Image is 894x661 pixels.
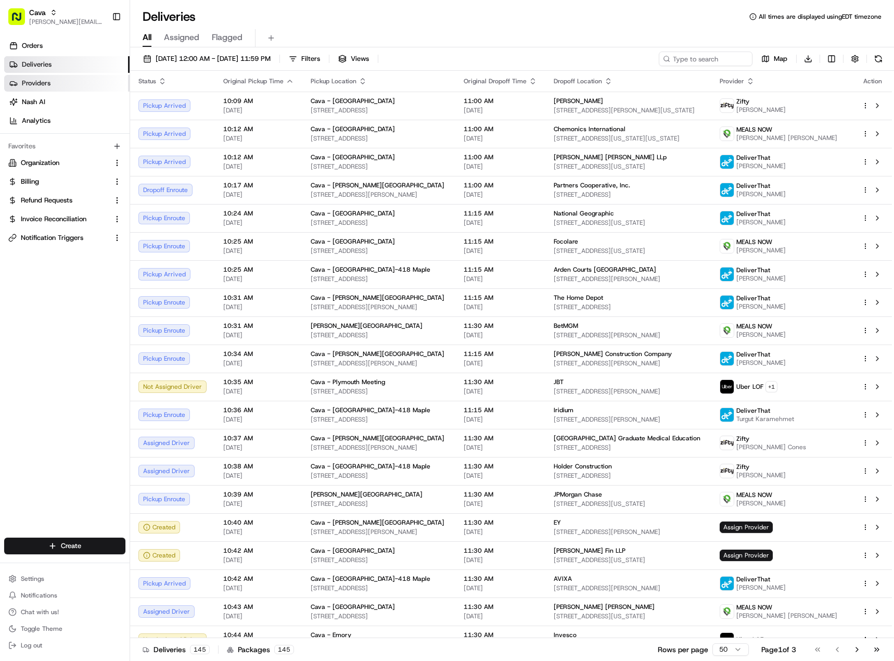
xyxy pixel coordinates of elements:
img: profile_deliverthat_partner.png [720,408,734,422]
span: [DATE] [223,247,294,255]
div: Action [862,77,884,85]
span: 11:15 AM [464,350,537,358]
span: Cava - [GEOGRAPHIC_DATA] [311,237,395,246]
button: Chat with us! [4,605,125,619]
span: 11:30 AM [464,434,537,442]
span: Flagged [212,31,242,44]
span: 10:25 AM [223,237,294,246]
span: Wisdom [PERSON_NAME] [32,189,111,198]
span: [STREET_ADDRESS][PERSON_NAME] [554,275,703,283]
img: 1736555255976-a54dd68f-1ca7-489b-9aae-adbdc363a1c4 [10,99,29,118]
span: Cava - [PERSON_NAME][GEOGRAPHIC_DATA] [311,181,444,189]
span: Zifty [736,97,749,106]
a: Providers [4,75,130,92]
span: [DATE] [223,584,294,592]
button: Refresh [871,52,886,66]
span: 10:25 AM [223,265,294,274]
a: Refund Requests [8,196,109,205]
span: Original Pickup Time [223,77,284,85]
span: Chemonics International [554,125,625,133]
span: [STREET_ADDRESS] [311,500,447,508]
span: All times are displayed using EDT timezone [759,12,882,21]
span: [STREET_ADDRESS] [311,219,447,227]
span: 10:39 AM [223,490,294,499]
span: Cava [29,7,46,18]
span: Cava - [GEOGRAPHIC_DATA] [311,603,395,611]
span: Cava - [GEOGRAPHIC_DATA] [311,125,395,133]
span: 10:42 AM [223,546,294,555]
span: 10:43 AM [223,603,294,611]
button: Cava[PERSON_NAME][EMAIL_ADDRESS][PERSON_NAME][DOMAIN_NAME] [4,4,108,29]
img: profile_deliverthat_partner.png [720,183,734,197]
span: 11:30 AM [464,603,537,611]
button: Map [757,52,792,66]
span: Cava - [GEOGRAPHIC_DATA] [311,97,395,105]
img: profile_deliverthat_partner.png [720,211,734,225]
button: Invoice Reconciliation [4,211,125,227]
span: Settings [21,575,44,583]
img: Wisdom Oko [10,151,27,172]
span: [PERSON_NAME] [736,246,786,255]
span: [DATE] 12:00 AM - [DATE] 11:59 PM [156,54,271,63]
span: Notification Triggers [21,233,83,243]
span: BetMGM [554,322,578,330]
span: [STREET_ADDRESS] [311,556,447,564]
span: [STREET_ADDRESS][US_STATE] [554,162,703,171]
span: DeliverThat [736,294,770,302]
span: [PERSON_NAME] [736,583,786,592]
span: Cava - [GEOGRAPHIC_DATA] [311,209,395,218]
span: [PERSON_NAME] [736,190,786,198]
span: Status [138,77,156,85]
img: uber-new-logo.jpeg [720,380,734,393]
span: DeliverThat [736,210,770,218]
span: [PERSON_NAME] Cones [736,443,806,451]
span: Analytics [22,116,50,125]
span: [DATE] [223,415,294,424]
span: [STREET_ADDRESS] [311,331,447,339]
span: Notifications [21,591,57,600]
span: [STREET_ADDRESS][PERSON_NAME] [311,443,447,452]
span: [STREET_ADDRESS][PERSON_NAME] [554,415,703,424]
span: 11:00 AM [464,125,537,133]
span: [STREET_ADDRESS] [554,472,703,480]
span: [PERSON_NAME] [736,499,786,507]
img: zifty-logo-trans-sq.png [720,464,734,478]
img: zifty-logo-trans-sq.png [720,436,734,450]
a: 💻API Documentation [84,228,171,247]
a: Billing [8,177,109,186]
span: [DATE] [464,134,537,143]
span: 10:40 AM [223,518,294,527]
span: Chat with us! [21,608,59,616]
span: [DATE] [464,247,537,255]
span: [DATE] [119,161,140,170]
span: [DATE] [223,162,294,171]
span: [STREET_ADDRESS][PERSON_NAME] [554,331,703,339]
span: Pylon [104,258,126,266]
button: Notifications [4,588,125,603]
span: [PERSON_NAME] [736,106,786,114]
span: [PERSON_NAME] [PERSON_NAME] LLp [554,153,667,161]
button: Created [138,549,180,562]
span: [PERSON_NAME] [736,359,786,367]
span: Zifty [736,463,749,471]
span: [STREET_ADDRESS] [311,387,447,396]
span: 11:30 AM [464,575,537,583]
span: 10:12 AM [223,153,294,161]
span: 10:09 AM [223,97,294,105]
span: • [113,161,117,170]
a: Powered byPylon [73,258,126,266]
span: [DATE] [223,190,294,199]
img: profile_deliverthat_partner.png [720,155,734,169]
span: [STREET_ADDRESS] [311,247,447,255]
span: 10:37 AM [223,434,294,442]
span: MEALS NOW [736,603,772,612]
span: [STREET_ADDRESS][US_STATE] [554,556,703,564]
button: Start new chat [177,103,189,115]
span: 10:38 AM [223,462,294,471]
span: [STREET_ADDRESS][PERSON_NAME] [554,387,703,396]
button: Organization [4,155,125,171]
span: [STREET_ADDRESS] [554,303,703,311]
span: [STREET_ADDRESS][US_STATE] [554,500,703,508]
span: DeliverThat [736,154,770,162]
